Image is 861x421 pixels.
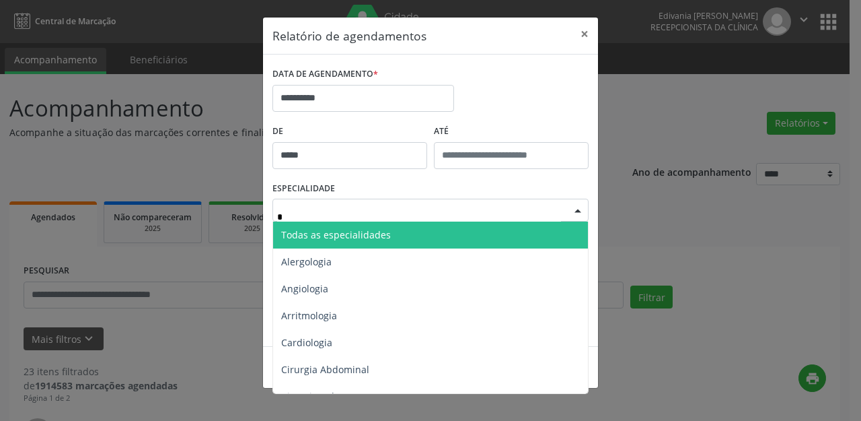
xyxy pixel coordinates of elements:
h5: Relatório de agendamentos [272,27,426,44]
span: Cirurgia Cabeça e Pescoço [281,390,400,403]
span: Angiologia [281,282,328,295]
span: Cardiologia [281,336,332,349]
label: ESPECIALIDADE [272,179,335,199]
label: DATA DE AGENDAMENTO [272,64,378,85]
button: Close [571,18,598,51]
label: De [272,121,427,142]
label: ATÉ [434,121,589,142]
span: Todas as especialidades [281,228,391,241]
span: Arritmologia [281,309,337,322]
span: Cirurgia Abdominal [281,363,369,376]
span: Alergologia [281,255,332,268]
